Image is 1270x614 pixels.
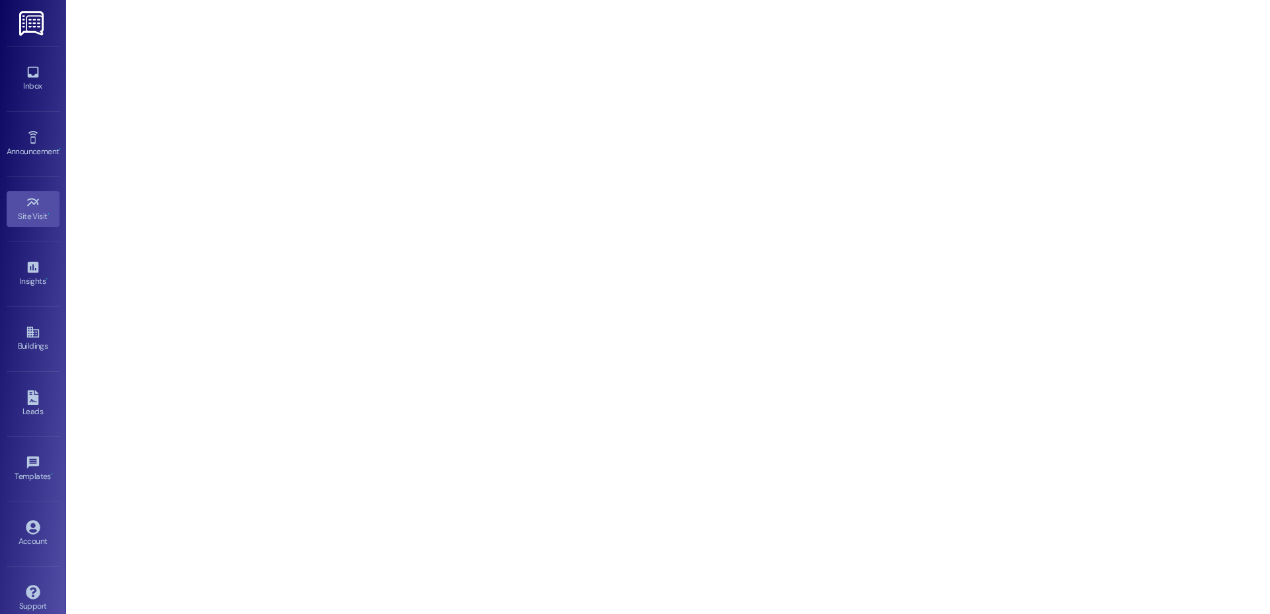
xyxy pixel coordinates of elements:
span: • [48,210,50,219]
span: • [59,145,61,154]
span: • [51,470,53,479]
span: • [46,275,48,284]
img: ResiDesk Logo [19,11,46,36]
a: Inbox [7,61,60,97]
a: Buildings [7,321,60,357]
a: Leads [7,386,60,422]
a: Site Visit • [7,191,60,227]
a: Insights • [7,256,60,292]
a: Account [7,516,60,552]
a: Templates • [7,451,60,487]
